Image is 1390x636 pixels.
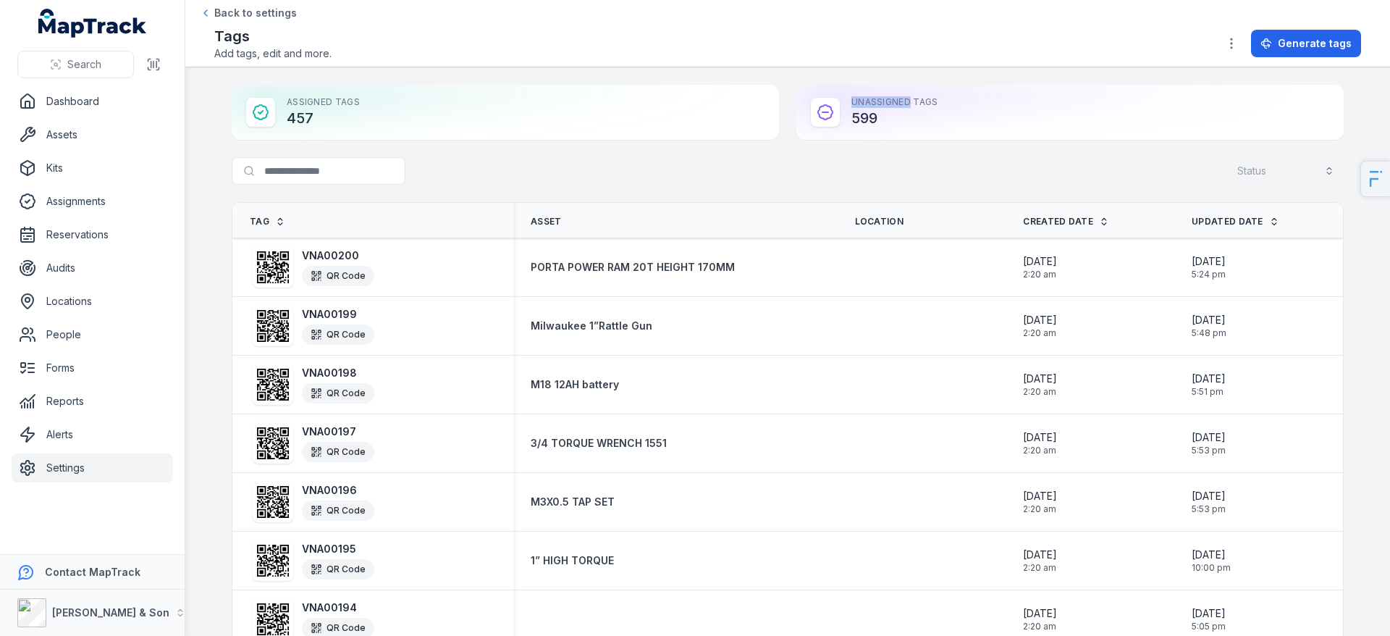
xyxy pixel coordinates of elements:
[1023,562,1057,574] span: 2:20 am
[302,248,374,263] strong: VNA00200
[250,216,285,227] a: Tag
[12,420,173,449] a: Alerts
[1023,372,1057,398] time: 28/11/2024, 2:20:55 am
[1023,503,1057,515] span: 2:20 am
[1192,430,1226,456] time: 28/11/2024, 5:53:14 pm
[1023,254,1057,280] time: 28/11/2024, 2:20:55 am
[1192,216,1279,227] a: Updated Date
[1192,548,1231,562] span: [DATE]
[1023,313,1057,327] span: [DATE]
[250,216,269,227] span: Tag
[1192,313,1226,339] time: 28/11/2024, 5:48:36 pm
[855,216,903,227] span: Location
[1023,489,1057,515] time: 28/11/2024, 2:20:55 am
[1023,372,1057,386] span: [DATE]
[531,436,667,451] a: 3/4 TORQUE WRENCH 1551
[1023,216,1093,227] span: Created Date
[1023,269,1057,280] span: 2:20 am
[1192,489,1226,503] span: [DATE]
[1192,548,1231,574] time: 09/12/2024, 10:00:51 pm
[302,266,374,286] div: QR Code
[1023,606,1057,632] time: 28/11/2024, 2:20:55 am
[531,553,614,568] a: 1” HIGH TORQUE
[67,57,101,72] span: Search
[1192,430,1226,445] span: [DATE]
[1023,606,1057,621] span: [DATE]
[1023,548,1057,562] span: [DATE]
[52,606,169,619] strong: [PERSON_NAME] & Son
[302,366,374,380] strong: VNA00198
[302,307,374,322] strong: VNA00199
[1278,36,1352,51] span: Generate tags
[214,46,332,61] span: Add tags, edit and more.
[38,9,147,38] a: MapTrack
[12,254,173,283] a: Audits
[531,216,562,227] span: Asset
[1023,386,1057,398] span: 2:20 am
[12,220,173,249] a: Reservations
[214,6,297,20] span: Back to settings
[1023,548,1057,574] time: 28/11/2024, 2:20:55 am
[1192,313,1226,327] span: [DATE]
[12,387,173,416] a: Reports
[12,120,173,149] a: Assets
[45,566,140,578] strong: Contact MapTrack
[12,154,173,183] a: Kits
[1251,30,1361,57] button: Generate tags
[200,6,297,20] a: Back to settings
[1192,372,1226,386] span: [DATE]
[1192,445,1226,456] span: 5:53 pm
[1023,489,1057,503] span: [DATE]
[302,325,374,345] div: QR Code
[1192,562,1231,574] span: 10:00 pm
[531,260,735,275] a: PORTA POWER RAM 20T HEIGHT 170MM
[1023,216,1109,227] a: Created Date
[12,353,173,382] a: Forms
[1192,621,1226,632] span: 5:05 pm
[12,287,173,316] a: Locations
[302,501,374,521] div: QR Code
[302,559,374,579] div: QR Code
[1023,621,1057,632] span: 2:20 am
[1192,327,1226,339] span: 5:48 pm
[1023,254,1057,269] span: [DATE]
[12,187,173,216] a: Assignments
[531,319,652,333] a: Milwaukee 1”Rattle Gun
[302,483,374,498] strong: VNA00196
[12,320,173,349] a: People
[1192,254,1226,269] span: [DATE]
[302,383,374,403] div: QR Code
[17,51,134,78] button: Search
[1023,327,1057,339] span: 2:20 am
[1192,489,1226,515] time: 28/11/2024, 5:53:17 pm
[1192,606,1226,632] time: 22/05/2025, 5:05:18 pm
[1192,269,1226,280] span: 5:24 pm
[1192,386,1226,398] span: 5:51 pm
[302,542,374,556] strong: VNA00195
[531,495,615,509] a: M3X0.5 TAP SET
[302,424,374,439] strong: VNA00197
[531,377,619,392] a: M18 12AH battery
[1023,430,1057,445] span: [DATE]
[1192,372,1226,398] time: 28/11/2024, 5:51:06 pm
[1192,216,1263,227] span: Updated Date
[214,26,332,46] h2: Tags
[1023,313,1057,339] time: 28/11/2024, 2:20:55 am
[12,453,173,482] a: Settings
[1192,606,1226,621] span: [DATE]
[1023,430,1057,456] time: 28/11/2024, 2:20:55 am
[1192,503,1226,515] span: 5:53 pm
[1228,157,1344,185] button: Status
[302,601,374,615] strong: VNA00194
[302,442,374,462] div: QR Code
[12,87,173,116] a: Dashboard
[1192,254,1226,280] time: 28/11/2024, 5:24:47 pm
[1023,445,1057,456] span: 2:20 am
